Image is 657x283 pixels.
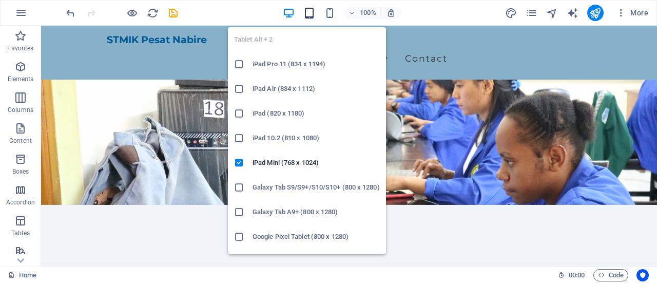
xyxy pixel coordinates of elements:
i: Design (Ctrl+Alt+Y) [505,7,517,19]
button: Usercentrics [636,269,649,281]
button: navigator [546,7,558,19]
p: Accordion [6,198,35,206]
i: On resize automatically adjust zoom level to fit chosen device. [387,8,396,17]
h6: iPad Mini (768 x 1024) [253,157,380,169]
button: publish [587,5,604,21]
p: Tables [11,229,30,237]
i: Undo: Change image (Ctrl+Z) [65,7,76,19]
span: 00 00 [569,269,585,281]
span: Code [598,269,624,281]
h6: Galaxy Tab A9+ (800 x 1280) [253,206,380,218]
button: pages [526,7,538,19]
button: 100% [344,7,381,19]
h6: iPad Pro 11 (834 x 1194) [253,58,380,70]
p: Content [9,137,32,145]
h6: iPad Air (834 x 1112) [253,83,380,95]
button: Click here to leave preview mode and continue editing [126,7,138,19]
i: Reload page [147,7,159,19]
button: design [505,7,517,19]
button: Code [593,269,628,281]
i: Navigator [546,7,558,19]
p: Columns [8,106,33,114]
i: Publish [589,7,601,19]
h6: 100% [360,7,376,19]
button: More [612,5,652,21]
span: More [616,8,648,18]
p: Boxes [12,167,29,176]
button: undo [64,7,76,19]
span: : [576,271,577,279]
i: Pages (Ctrl+Alt+S) [526,7,537,19]
button: reload [146,7,159,19]
h6: Session time [558,269,585,281]
p: Favorites [7,44,33,52]
h6: Galaxy Tab S9/S9+/S10/S10+ (800 x 1280) [253,181,380,194]
h6: iPad 10.2 (810 x 1080) [253,132,380,144]
button: save [167,7,179,19]
button: text_generator [567,7,579,19]
i: AI Writer [567,7,578,19]
h6: iPad (820 x 1180) [253,107,380,120]
h6: Google Pixel Tablet (800 x 1280) [253,231,380,243]
i: Save (Ctrl+S) [167,7,179,19]
a: Click to cancel selection. Double-click to open Pages [8,269,36,281]
p: Elements [8,75,34,83]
